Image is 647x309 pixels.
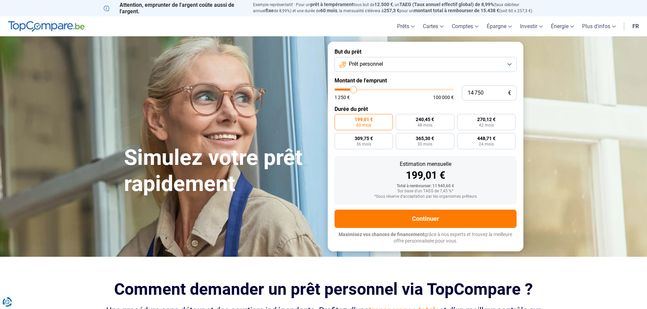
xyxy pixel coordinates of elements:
[335,77,517,84] label: Montant de l'emprunt
[628,16,643,36] a: fr
[356,142,371,146] span: 36 mois
[335,95,350,100] span: 1 250 €
[340,184,511,189] div: Total à rembourser: 11 940,60 €
[516,16,547,36] a: Investir
[355,136,373,141] span: 309,75 €
[320,8,337,13] span: 60 mois
[310,2,354,7] span: prêt à tempérament
[253,2,544,14] p: Exemple représentatif : Pour un tous but de , un (taux débiteur annuel de 8,99%) et une durée de ...
[416,117,434,122] span: 240,45 €
[414,8,499,13] span: montant total à rembourser de 15.438 €
[8,21,85,32] img: TopCompare
[266,8,274,13] span: fixe
[417,142,432,146] span: 30 mois
[448,16,483,36] a: Comptes
[477,136,496,141] span: 448,71 €
[355,117,373,122] span: 199,01 €
[340,170,511,180] div: 199,01 €
[399,2,494,7] span: TAEG (Taux annuel effectif global) de 8,99%
[477,117,496,122] span: 270,12 €
[483,16,516,36] a: Épargne
[335,106,517,112] label: Durée du prêt
[479,142,494,146] span: 24 mois
[335,210,517,228] button: Continuer
[356,123,371,127] span: 60 mois
[104,2,245,15] p: Attention, emprunter de l'argent coûte aussi de l'argent.
[417,123,432,127] span: 48 mois
[433,95,454,100] span: 100 000 €
[479,123,494,127] span: 42 mois
[393,16,419,36] a: Prêts
[349,60,383,68] span: Prêt personnel
[416,136,434,141] span: 365,30 €
[508,90,511,96] span: €
[335,57,517,72] button: Prêt personnel
[335,49,517,55] label: But du prêt
[340,161,511,167] div: Estimation mensuelle
[419,16,448,36] a: Cartes
[340,189,511,194] div: Sur base d'un TAEG de 7,45 %*
[547,16,578,36] a: Énergie
[104,280,544,298] h2: Comment demander un prêt personnel via TopCompare ?
[339,232,425,237] span: Maximisez vos chances de financement
[578,16,620,36] a: Plus d'infos
[124,145,320,197] h1: Simulez votre prêt rapidement
[340,194,511,199] div: *Sous réserve d'acceptation par les organismes prêteurs
[374,2,393,7] span: 12.500 €
[384,8,399,13] span: 257,3 €
[335,231,517,245] p: grâce à nos experts et trouvez la meilleure offre personnalisée pour vous.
